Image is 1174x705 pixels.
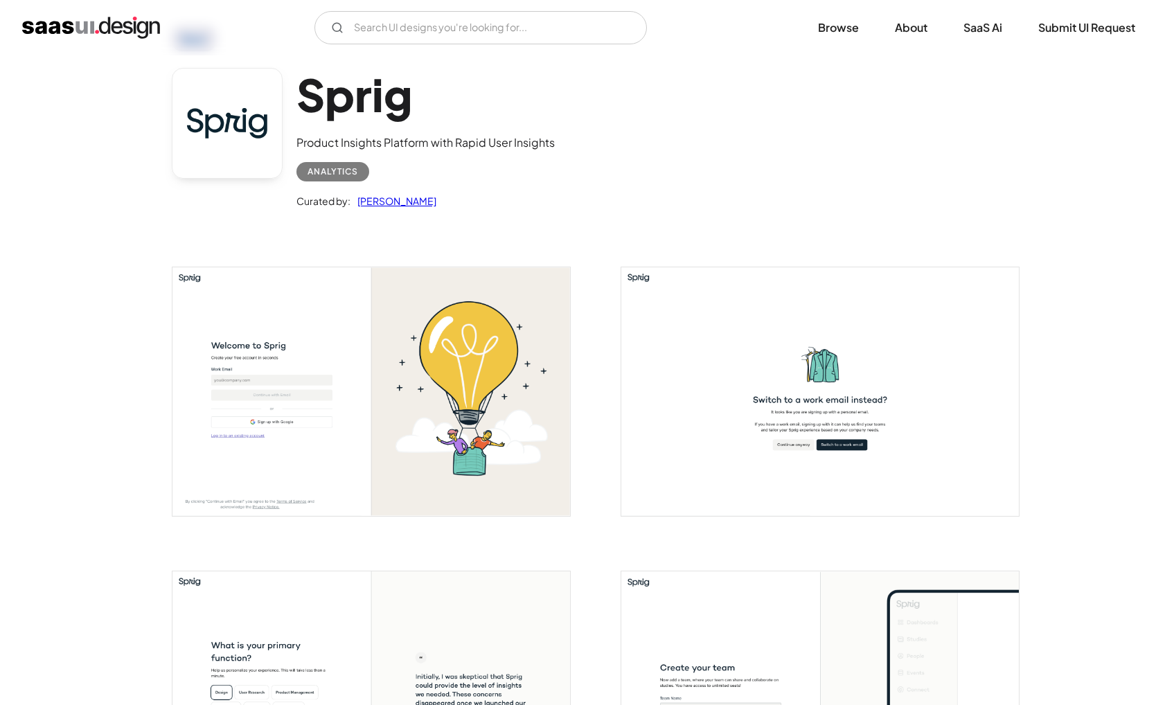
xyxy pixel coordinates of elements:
[296,68,555,121] h1: Sprig
[621,267,1019,516] img: 63f5c8c0371d04848a8ae25c_Sprig%20Switch%20to%20work%20email.png
[947,12,1019,43] a: SaaS Ai
[1022,12,1152,43] a: Submit UI Request
[296,193,350,209] div: Curated by:
[172,267,570,516] img: 63f5c56ff743ff74c873f701_Sprig%20Signup%20Screen.png
[801,12,875,43] a: Browse
[296,134,555,151] div: Product Insights Platform with Rapid User Insights
[314,11,647,44] form: Email Form
[314,11,647,44] input: Search UI designs you're looking for...
[350,193,436,209] a: [PERSON_NAME]
[621,267,1019,516] a: open lightbox
[172,267,570,516] a: open lightbox
[22,17,160,39] a: home
[308,163,358,180] div: Analytics
[878,12,944,43] a: About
